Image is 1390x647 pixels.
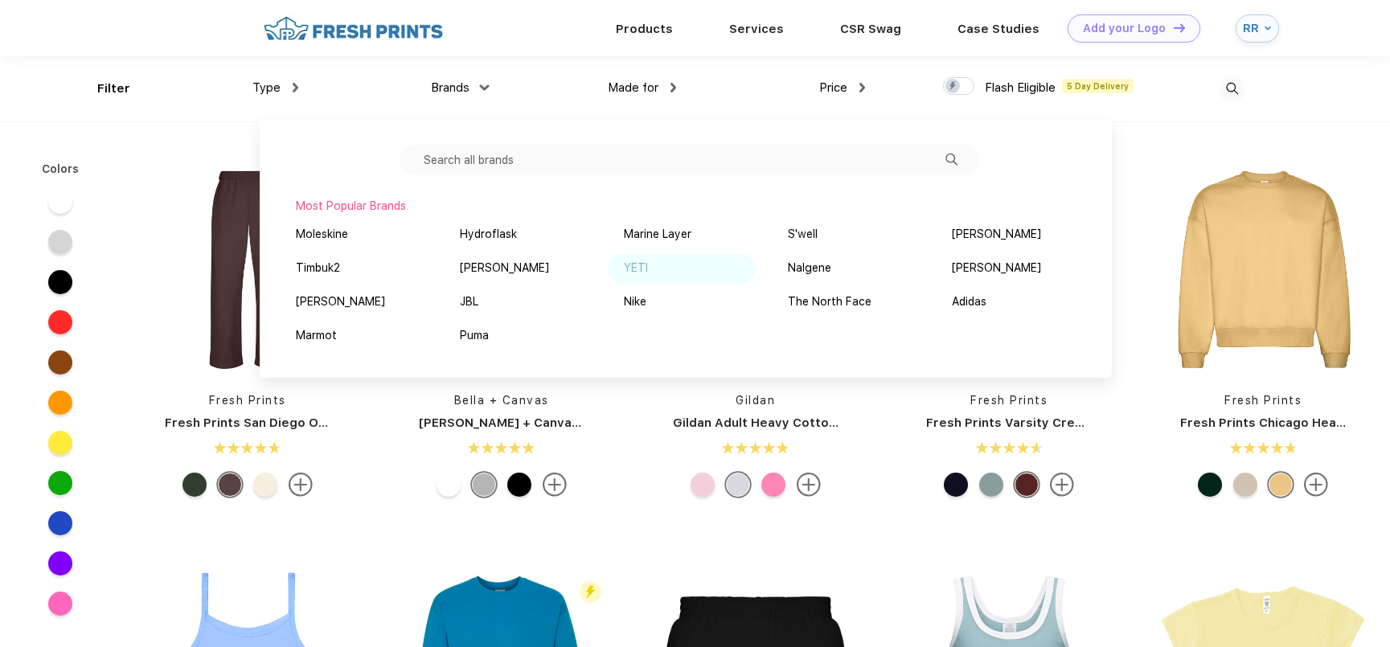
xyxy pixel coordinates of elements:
[460,327,489,344] div: Puma
[608,80,658,95] span: Made for
[419,416,869,430] a: [PERSON_NAME] + Canvas [DEMOGRAPHIC_DATA]' Micro Ribbed Baby Tee
[788,260,831,276] div: Nalgene
[293,83,298,92] img: dropdown.png
[296,260,340,276] div: Timbuk2
[1083,22,1166,35] div: Add your Logo
[289,473,313,497] img: more.svg
[507,473,531,497] div: Solid Blk Blend
[616,22,673,36] a: Products
[431,80,469,95] span: Brands
[691,473,715,497] div: Light Pink
[952,260,1041,276] div: [PERSON_NAME]
[1304,473,1328,497] img: more.svg
[624,293,646,310] div: Nike
[296,327,337,344] div: Marmot
[1233,473,1257,497] div: Sand
[1265,25,1271,31] img: arrow_down_blue.svg
[670,83,676,92] img: dropdown.png
[460,260,549,276] div: [PERSON_NAME]
[1015,473,1039,497] div: Burgundy
[253,473,277,497] div: Buttermilk mto
[296,226,348,243] div: Moleskine
[979,473,1003,497] div: Slate Blue
[437,473,461,497] div: Solid Wht Blend
[819,80,847,95] span: Price
[30,161,92,178] div: Colors
[296,198,1076,215] div: Most Popular Brands
[736,394,775,407] a: Gildan
[673,416,882,430] a: Gildan Adult Heavy Cotton T-Shirt
[788,293,871,310] div: The North Face
[624,260,648,276] div: YETI
[1198,473,1222,497] div: Forest Green mto
[1174,23,1185,32] img: DT
[788,226,818,243] div: S'well
[945,154,957,166] img: filter_dropdown_search.svg
[259,14,448,43] img: fo%20logo%202.webp
[460,226,517,243] div: Hydroflask
[296,293,385,310] div: [PERSON_NAME]
[1219,76,1245,102] img: desktop_search.svg
[944,473,968,497] div: White with Navy Stripes
[97,80,130,98] div: Filter
[472,473,496,497] div: Athletic Heather
[1050,473,1074,497] img: more.svg
[141,162,355,376] img: func=resize&h=266
[952,226,1041,243] div: [PERSON_NAME]
[624,226,691,243] div: Marine Layer
[1269,473,1293,497] div: Bahama Yellow mto
[926,416,1114,430] a: Fresh Prints Varsity Crewneck
[985,80,1056,95] span: Flash Eligible
[182,473,207,497] div: Forest Green mto
[1243,22,1261,35] div: RR
[543,473,567,497] img: more.svg
[1156,162,1370,376] img: func=resize&h=266
[726,473,750,497] div: Ash Grey
[209,394,286,407] a: Fresh Prints
[970,394,1048,407] a: Fresh Prints
[1224,394,1302,407] a: Fresh Prints
[480,84,490,90] img: dropdown.png
[761,473,785,497] div: Azalea
[952,293,986,310] div: Adidas
[859,83,865,92] img: dropdown.png
[460,293,478,310] div: JBL
[580,581,601,603] img: flash_active_toggle.svg
[400,145,980,175] input: Search all brands
[165,416,502,430] a: Fresh Prints San Diego Open Heavyweight Sweatpants
[252,80,281,95] span: Type
[218,473,242,497] div: Dark Chocolate mto
[454,394,549,407] a: Bella + Canvas
[797,473,821,497] img: more.svg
